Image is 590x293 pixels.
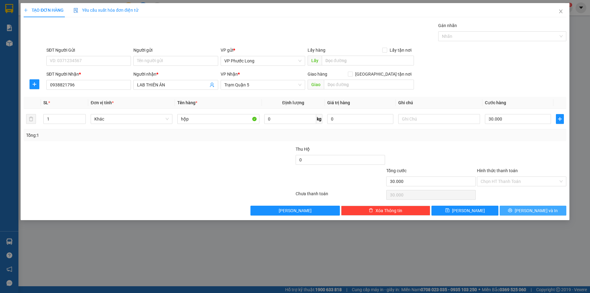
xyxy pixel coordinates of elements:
[30,82,39,87] span: plus
[57,23,257,30] li: Hotline: 02839552959
[452,207,485,214] span: [PERSON_NAME]
[46,71,131,77] div: SĐT Người Nhận
[8,45,88,55] b: GỬI : VP Phước Long
[477,168,518,173] label: Hình thức thanh toán
[308,48,325,53] span: Lấy hàng
[73,8,78,13] img: icon
[177,100,197,105] span: Tên hàng
[376,207,402,214] span: Xóa Thông tin
[322,56,414,65] input: Dọc đường
[210,82,214,87] span: user-add
[552,3,569,20] button: Close
[282,100,304,105] span: Định lượng
[221,47,305,53] div: VP gửi
[438,23,457,28] label: Gán nhãn
[250,206,340,216] button: [PERSON_NAME]
[94,114,169,124] span: Khác
[327,100,350,105] span: Giá trị hàng
[177,114,259,124] input: VD: Bàn, Ghế
[508,208,512,213] span: printer
[224,80,301,89] span: Trạm Quận 5
[308,80,324,89] span: Giao
[295,190,386,201] div: Chưa thanh toán
[73,8,138,13] span: Yêu cầu xuất hóa đơn điện tử
[24,8,64,13] span: TẠO ĐƠN HÀNG
[133,47,218,53] div: Người gửi
[387,47,414,53] span: Lấy tận nơi
[353,71,414,77] span: [GEOGRAPHIC_DATA] tận nơi
[133,71,218,77] div: Người nhận
[500,206,566,216] button: printer[PERSON_NAME] và In
[29,79,39,89] button: plus
[556,117,564,121] span: plus
[46,47,131,53] div: SĐT Người Gửi
[445,208,450,213] span: save
[308,72,327,77] span: Giao hàng
[431,206,498,216] button: save[PERSON_NAME]
[556,114,564,124] button: plus
[26,114,36,124] button: delete
[327,114,393,124] input: 0
[91,100,114,105] span: Đơn vị tính
[386,168,407,173] span: Tổng cước
[279,207,312,214] span: [PERSON_NAME]
[308,56,322,65] span: Lấy
[316,114,322,124] span: kg
[221,72,238,77] span: VP Nhận
[324,80,414,89] input: Dọc đường
[396,97,482,109] th: Ghi chú
[296,147,310,152] span: Thu Hộ
[515,207,558,214] span: [PERSON_NAME] và In
[8,8,38,38] img: logo.jpg
[43,100,48,105] span: SL
[485,100,506,105] span: Cước hàng
[26,132,228,139] div: Tổng: 1
[558,9,563,14] span: close
[398,114,480,124] input: Ghi Chú
[57,15,257,23] li: 26 Phó Cơ Điều, Phường 12
[224,56,301,65] span: VP Phước Long
[341,206,431,216] button: deleteXóa Thông tin
[369,208,373,213] span: delete
[24,8,28,12] span: plus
